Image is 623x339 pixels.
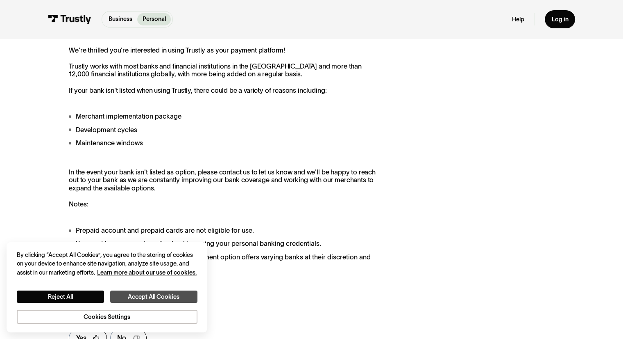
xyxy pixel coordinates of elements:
li: Each merchant who offers Trustly as a payment option offers varying banks at their discretion and... [69,252,381,272]
p: We're thrilled you're interested in using Trustly as your payment platform! Trustly works with mo... [69,46,381,95]
a: Personal [137,13,171,25]
a: Business [104,13,138,25]
div: Log in [551,16,568,23]
a: Help [512,16,524,23]
p: In the event your bank isn't listed as option, please contact us to let us know and we'll be happ... [69,168,381,208]
li: Maintenance windows [69,138,381,148]
div: Privacy [17,251,197,324]
li: You must have access to online banking using your personal banking credentials. [69,238,381,249]
div: By clicking “Accept All Cookies”, you agree to the storing of cookies on your device to enhance s... [17,251,197,277]
button: Reject All [17,291,104,303]
a: Log in [545,10,575,28]
button: Accept All Cookies [110,291,197,303]
div: Was this article helpful? [69,316,363,326]
div: Cookie banner [7,242,207,332]
li: Prepaid account and prepaid cards are not eligible for use. [69,225,381,236]
p: Personal [143,15,166,23]
img: Trustly Logo [48,15,91,24]
p: Business [109,15,132,23]
li: Merchant implementation package [69,111,381,121]
button: Cookies Settings [17,310,197,324]
a: More information about your privacy, opens in a new tab [97,269,197,276]
li: Development cycles [69,125,381,135]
